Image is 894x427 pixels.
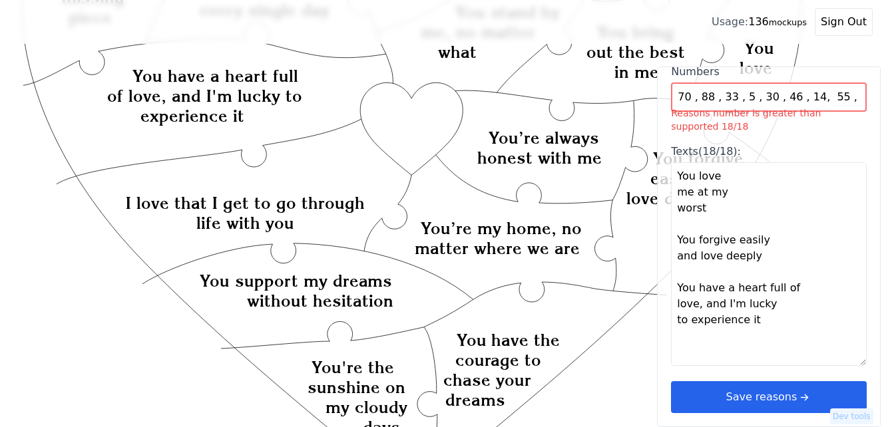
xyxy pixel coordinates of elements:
[312,357,394,377] text: You're the
[443,370,531,390] text: chase your
[615,63,660,82] text: in me
[196,213,294,233] text: life with you
[769,17,807,27] small: mockups
[107,86,302,106] text: of love, and I'm lucky to
[671,106,867,133] div: Reasons number is greater than supported 18/18
[671,144,867,160] div: Texts
[712,14,807,30] div: 136
[200,271,393,291] text: You support my dreams
[132,66,298,86] text: You have a heart full
[653,148,744,168] text: You forgive
[308,377,405,397] text: sunshine on
[671,162,867,366] textarea: Texts(18/18):
[477,148,602,168] text: honest with me
[671,381,867,413] button: Save reasonsarrow right short
[671,82,867,112] input: NumbersReasons number is greater than supported 18/18
[740,58,772,78] text: love
[651,168,732,188] text: easily and
[126,193,365,213] text: I love that I get to go through
[247,291,393,311] text: without hesitation
[815,8,873,36] button: Sign Out
[712,15,748,28] span: Usage:
[326,397,408,417] text: my cloudy
[457,331,560,351] text: You have the
[421,218,582,238] text: You’re my home, no
[698,145,741,158] span: (18/18):
[438,42,477,62] text: what
[797,390,811,404] svg: arrow right short
[586,43,685,63] text: out the best
[445,390,505,410] text: dreams
[671,64,867,80] div: Numbers
[415,238,580,258] text: matter where we are
[744,38,774,58] text: You
[830,408,873,424] button: Dev tools
[489,128,599,148] text: You’re always
[140,106,244,126] text: experience it
[455,351,542,370] text: courage to
[626,188,716,208] text: love deeply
